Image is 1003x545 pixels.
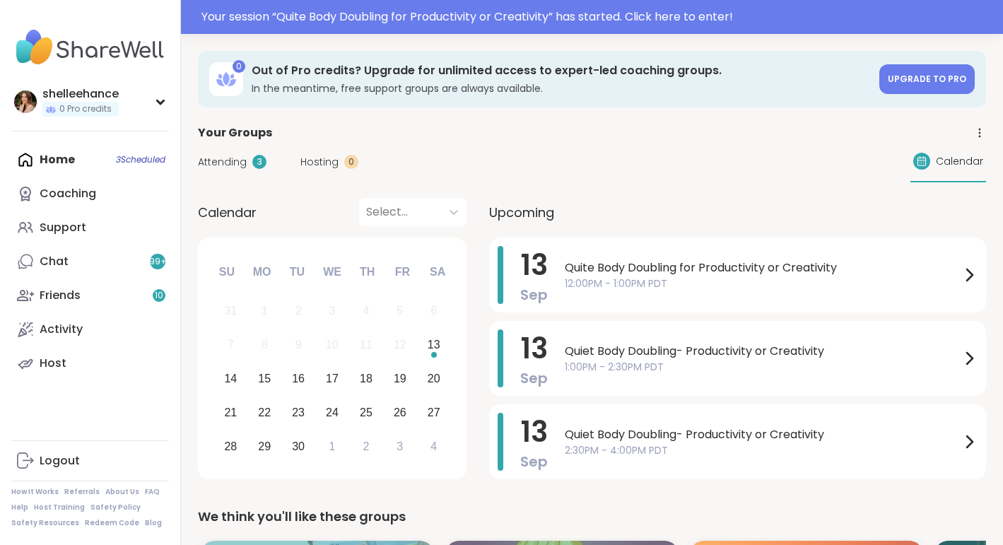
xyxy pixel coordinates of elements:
[64,487,100,497] a: Referrals
[394,369,406,388] div: 19
[565,343,961,360] span: Quiet Body Doubling- Productivity or Creativity
[888,73,966,85] span: Upgrade to Pro
[250,397,280,428] div: Choose Monday, September 22nd, 2025
[262,301,268,320] div: 1
[387,257,418,288] div: Fr
[34,503,85,512] a: Host Training
[11,444,169,478] a: Logout
[351,330,382,361] div: Not available Thursday, September 11th, 2025
[145,518,162,528] a: Blog
[565,360,961,375] span: 1:00PM - 2:30PM PDT
[252,155,266,169] div: 3
[11,487,59,497] a: How It Works
[252,81,871,95] h3: In the meantime, free support groups are always available.
[233,60,245,73] div: 0
[520,368,548,388] span: Sep
[317,330,348,361] div: Not available Wednesday, September 10th, 2025
[363,437,369,456] div: 2
[149,256,167,268] span: 99 +
[216,296,246,327] div: Not available Sunday, August 31st, 2025
[418,431,449,462] div: Choose Saturday, October 4th, 2025
[329,301,336,320] div: 3
[40,322,83,337] div: Activity
[520,452,548,471] span: Sep
[105,487,139,497] a: About Us
[11,23,169,72] img: ShareWell Nav Logo
[295,301,302,320] div: 2
[11,346,169,380] a: Host
[879,64,975,94] a: Upgrade to Pro
[85,518,139,528] a: Redeem Code
[326,335,339,354] div: 10
[40,186,96,201] div: Coaching
[258,369,271,388] div: 15
[565,443,961,458] span: 2:30PM - 4:00PM PDT
[283,397,314,428] div: Choose Tuesday, September 23rd, 2025
[224,437,237,456] div: 28
[489,203,554,222] span: Upcoming
[422,257,453,288] div: Sa
[11,518,79,528] a: Safety Resources
[352,257,383,288] div: Th
[363,301,369,320] div: 4
[360,369,373,388] div: 18
[40,453,80,469] div: Logout
[213,294,450,463] div: month 2025-09
[418,296,449,327] div: Not available Saturday, September 6th, 2025
[283,296,314,327] div: Not available Tuesday, September 2nd, 2025
[250,330,280,361] div: Not available Monday, September 8th, 2025
[90,503,141,512] a: Safety Policy
[295,335,302,354] div: 9
[292,437,305,456] div: 30
[292,403,305,422] div: 23
[418,364,449,394] div: Choose Saturday, September 20th, 2025
[11,245,169,279] a: Chat99+
[292,369,305,388] div: 16
[42,86,119,102] div: shelleehance
[394,403,406,422] div: 26
[351,296,382,327] div: Not available Thursday, September 4th, 2025
[317,296,348,327] div: Not available Wednesday, September 3rd, 2025
[198,203,257,222] span: Calendar
[283,364,314,394] div: Choose Tuesday, September 16th, 2025
[385,364,415,394] div: Choose Friday, September 19th, 2025
[258,403,271,422] div: 22
[326,403,339,422] div: 24
[317,257,348,288] div: We
[351,397,382,428] div: Choose Thursday, September 25th, 2025
[317,364,348,394] div: Choose Wednesday, September 17th, 2025
[385,296,415,327] div: Not available Friday, September 5th, 2025
[246,257,277,288] div: Mo
[228,335,234,354] div: 7
[521,329,548,368] span: 13
[11,503,28,512] a: Help
[155,290,163,302] span: 10
[11,211,169,245] a: Support
[520,285,548,305] span: Sep
[216,431,246,462] div: Choose Sunday, September 28th, 2025
[385,431,415,462] div: Choose Friday, October 3rd, 2025
[211,257,242,288] div: Su
[317,431,348,462] div: Choose Wednesday, October 1st, 2025
[224,301,237,320] div: 31
[14,90,37,113] img: shelleehance
[329,437,336,456] div: 1
[250,364,280,394] div: Choose Monday, September 15th, 2025
[326,369,339,388] div: 17
[11,279,169,312] a: Friends10
[252,63,871,78] h3: Out of Pro credits? Upgrade for unlimited access to expert-led coaching groups.
[360,335,373,354] div: 11
[40,288,81,303] div: Friends
[281,257,312,288] div: Tu
[224,369,237,388] div: 14
[360,403,373,422] div: 25
[201,8,995,25] div: Your session “ Quite Body Doubling for Productivity or Creativity ” has started. Click here to en...
[11,312,169,346] a: Activity
[397,301,403,320] div: 5
[40,254,69,269] div: Chat
[565,426,961,443] span: Quiet Body Doubling- Productivity or Creativity
[428,335,440,354] div: 13
[344,155,358,169] div: 0
[198,155,247,170] span: Attending
[385,330,415,361] div: Not available Friday, September 12th, 2025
